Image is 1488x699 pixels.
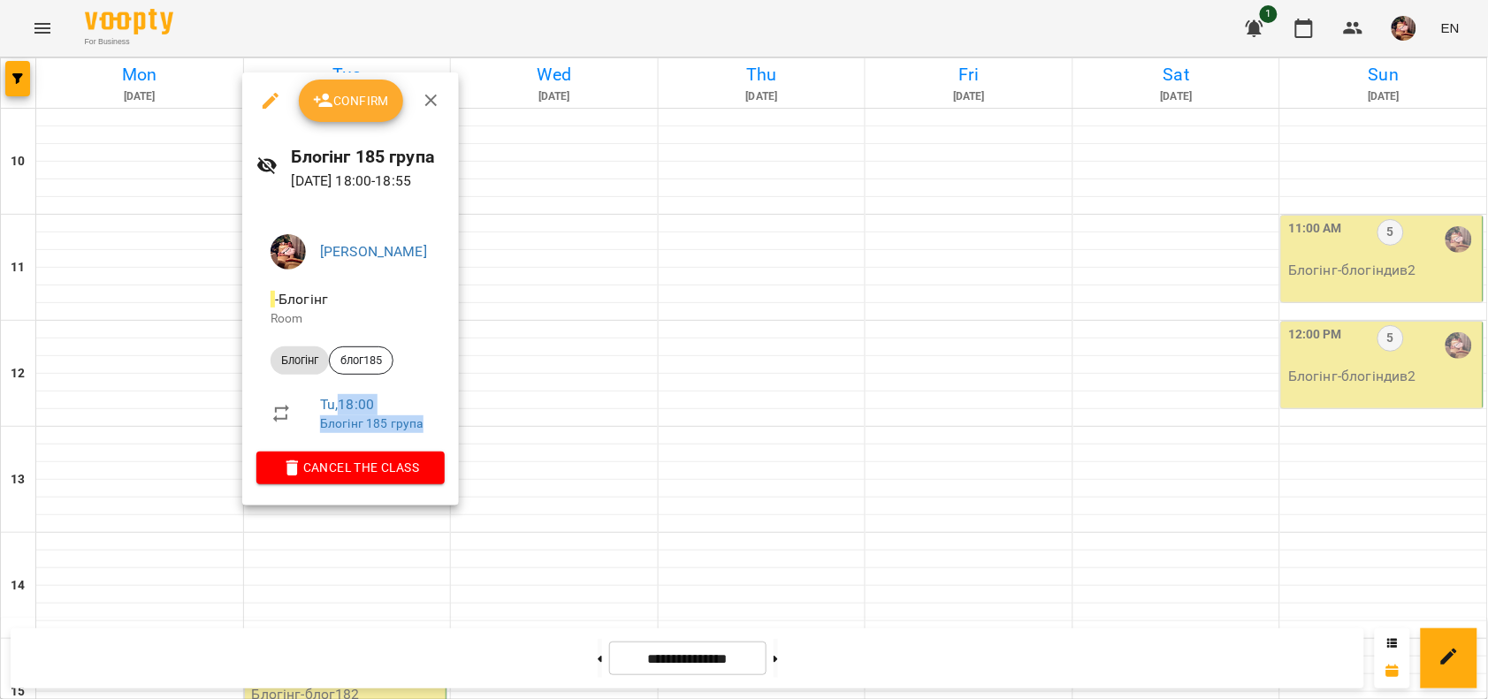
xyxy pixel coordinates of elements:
button: Cancel the class [256,452,445,483]
img: 2a048b25d2e557de8b1a299ceab23d88.jpg [271,234,306,270]
div: блог185 [329,346,393,375]
h6: Блогінг 185 група [292,143,446,171]
p: Room [271,310,431,328]
span: - Блогінг [271,291,332,308]
span: блог185 [330,353,393,368]
p: [DATE] 18:00 - 18:55 [292,171,446,192]
a: [PERSON_NAME] [320,243,427,260]
span: Confirm [313,90,389,111]
a: Tu , 18:00 [320,396,374,413]
a: Блогінг 185 група [320,416,424,430]
span: Блогінг [271,353,329,368]
button: Confirm [299,80,403,122]
span: Cancel the class [271,457,431,478]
